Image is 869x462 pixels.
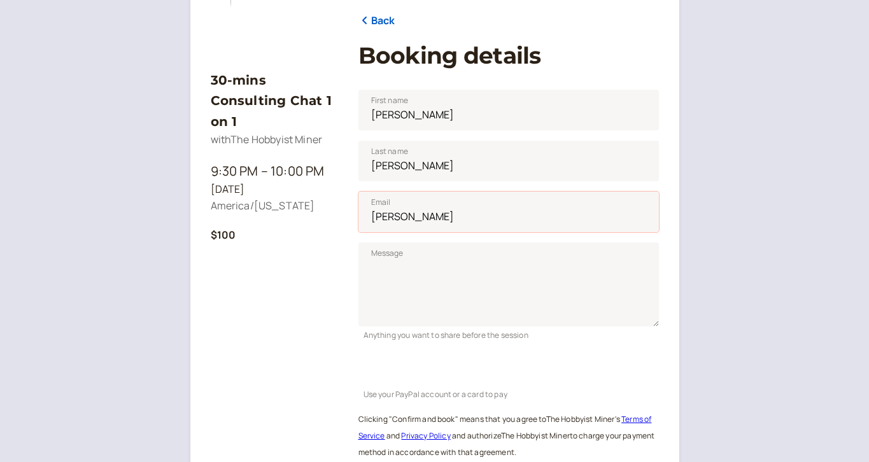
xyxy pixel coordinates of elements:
b: $100 [211,228,236,242]
span: Last name [371,145,408,158]
div: America/[US_STATE] [211,198,338,214]
span: First name [371,94,409,107]
span: Email [371,196,391,209]
div: Use your PayPal account or a card to pay [358,386,659,400]
input: Email [358,192,659,232]
input: First name [358,90,659,130]
iframe: PayPal [358,352,659,381]
small: Clicking "Confirm and book" means that you agree to The Hobbyist Miner ' s and and authorize The ... [358,414,655,458]
div: [DATE] [211,181,338,198]
h1: Booking details [358,42,659,69]
div: Anything you want to share before the session [358,326,659,341]
input: Last name [358,141,659,181]
div: 9:30 PM – 10:00 PM [211,161,338,181]
h3: 30-mins Consulting Chat 1 on 1 [211,70,338,132]
a: Back [358,13,395,29]
a: Privacy Policy [401,430,450,441]
span: with The Hobbyist Miner [211,132,323,146]
textarea: Message [358,242,659,326]
span: Message [371,247,404,260]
